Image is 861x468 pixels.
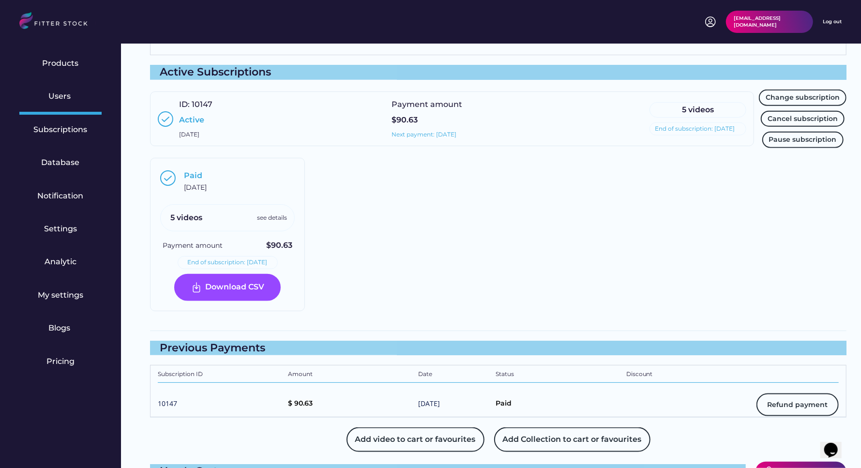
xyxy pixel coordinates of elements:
[44,224,77,234] div: Settings
[191,282,202,293] img: Frame%20%287%29.svg
[48,323,73,333] div: Blogs
[46,356,75,367] div: Pricing
[419,399,491,411] div: [DATE]
[184,183,207,193] div: [DATE]
[150,65,846,80] div: Active Subscriptions
[655,125,735,133] div: End of subscription: [DATE]
[48,91,73,102] div: Users
[496,399,621,411] div: Paid
[188,258,268,267] div: End of subscription: [DATE]
[392,99,464,110] div: Payment amount
[756,393,839,417] button: Refund payment
[266,240,292,251] div: $90.63
[179,99,212,110] div: ID: 10147
[759,90,846,106] button: Change subscription
[158,399,283,411] div: 10147
[705,16,716,28] img: profile-circle.svg
[34,124,88,135] div: Subscriptions
[179,115,204,125] div: Active
[734,15,805,29] div: [EMAIL_ADDRESS][DOMAIN_NAME]
[206,282,265,293] div: Download CSV
[761,111,845,127] button: Cancel subscription
[42,157,80,168] div: Database
[257,214,287,222] div: see details
[160,170,176,186] img: Group%201000002397.svg
[38,290,83,301] div: My settings
[288,399,413,411] div: $ 90.63
[347,427,484,452] button: Add video to cart or favourites
[38,191,84,201] div: Notification
[19,12,96,32] img: LOGO.svg
[494,427,650,452] button: Add Collection to cart or favourites
[163,241,223,251] div: Payment amount
[823,18,842,25] div: Log out
[655,105,741,115] div: 5 videos
[170,212,202,223] div: 5 videos
[762,132,844,148] button: Pause subscription
[392,131,456,139] div: Next payment: [DATE]
[820,429,851,458] iframe: chat widget
[496,370,621,380] div: Status
[45,257,76,267] div: Analytic
[158,370,283,380] div: Subscription ID
[419,370,491,380] div: Date
[179,131,199,139] div: [DATE]
[158,111,173,127] img: Group%201000002397.svg
[288,370,413,380] div: Amount
[626,370,752,380] div: Discount
[392,115,418,125] div: $90.63
[43,58,79,69] div: Products
[150,341,846,356] div: Previous Payments
[184,170,202,181] div: Paid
